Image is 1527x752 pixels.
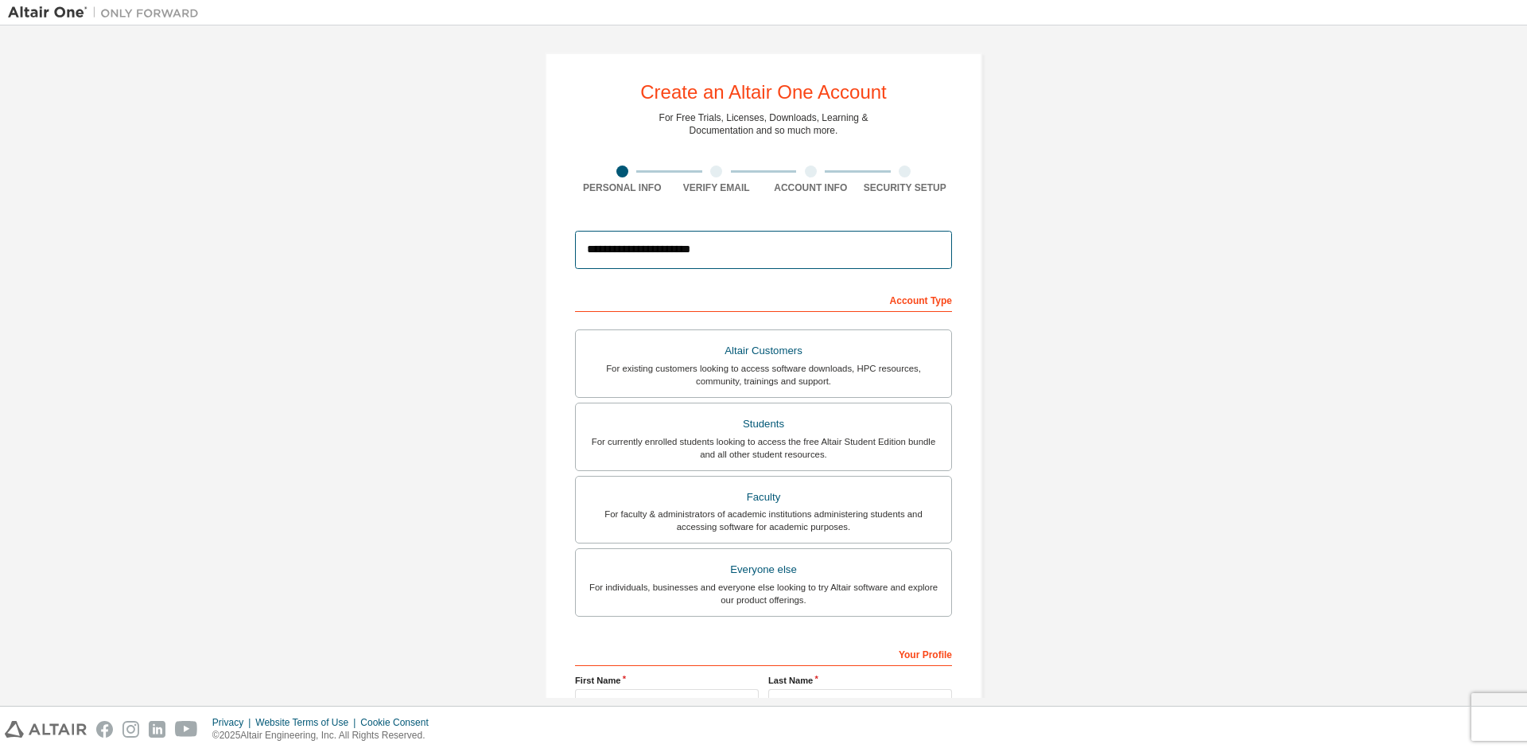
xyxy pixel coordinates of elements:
[5,721,87,738] img: altair_logo.svg
[585,413,942,435] div: Students
[858,181,953,194] div: Security Setup
[212,729,438,742] p: © 2025 Altair Engineering, Inc. All Rights Reserved.
[122,721,139,738] img: instagram.svg
[149,721,165,738] img: linkedin.svg
[585,559,942,581] div: Everyone else
[360,716,437,729] div: Cookie Consent
[659,111,868,137] div: For Free Trials, Licenses, Downloads, Learning & Documentation and so much more.
[768,674,952,687] label: Last Name
[670,181,764,194] div: Verify Email
[255,716,360,729] div: Website Terms of Use
[575,674,759,687] label: First Name
[212,716,255,729] div: Privacy
[585,508,942,533] div: For faculty & administrators of academic institutions administering students and accessing softwa...
[175,721,198,738] img: youtube.svg
[575,641,952,666] div: Your Profile
[8,5,207,21] img: Altair One
[585,362,942,388] div: For existing customers looking to access software downloads, HPC resources, community, trainings ...
[585,340,942,362] div: Altair Customers
[96,721,113,738] img: facebook.svg
[763,181,858,194] div: Account Info
[585,435,942,461] div: For currently enrolled students looking to access the free Altair Student Edition bundle and all ...
[575,181,670,194] div: Personal Info
[640,83,887,102] div: Create an Altair One Account
[575,286,952,312] div: Account Type
[585,581,942,606] div: For individuals, businesses and everyone else looking to try Altair software and explore our prod...
[585,486,942,508] div: Faculty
